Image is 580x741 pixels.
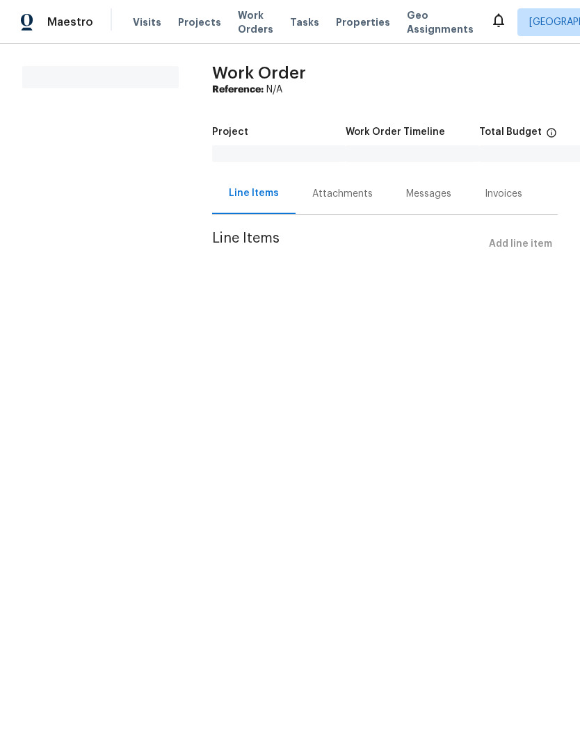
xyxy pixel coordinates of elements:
[178,15,221,29] span: Projects
[407,8,474,36] span: Geo Assignments
[212,85,264,95] b: Reference:
[479,127,542,137] h5: Total Budget
[406,187,451,201] div: Messages
[212,127,248,137] h5: Project
[336,15,390,29] span: Properties
[346,127,445,137] h5: Work Order Timeline
[546,127,557,145] span: The total cost of line items that have been proposed by Opendoor. This sum includes line items th...
[290,17,319,27] span: Tasks
[229,186,279,200] div: Line Items
[47,15,93,29] span: Maestro
[312,187,373,201] div: Attachments
[212,65,306,81] span: Work Order
[485,187,522,201] div: Invoices
[212,231,483,257] span: Line Items
[238,8,273,36] span: Work Orders
[133,15,161,29] span: Visits
[212,83,558,97] div: N/A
